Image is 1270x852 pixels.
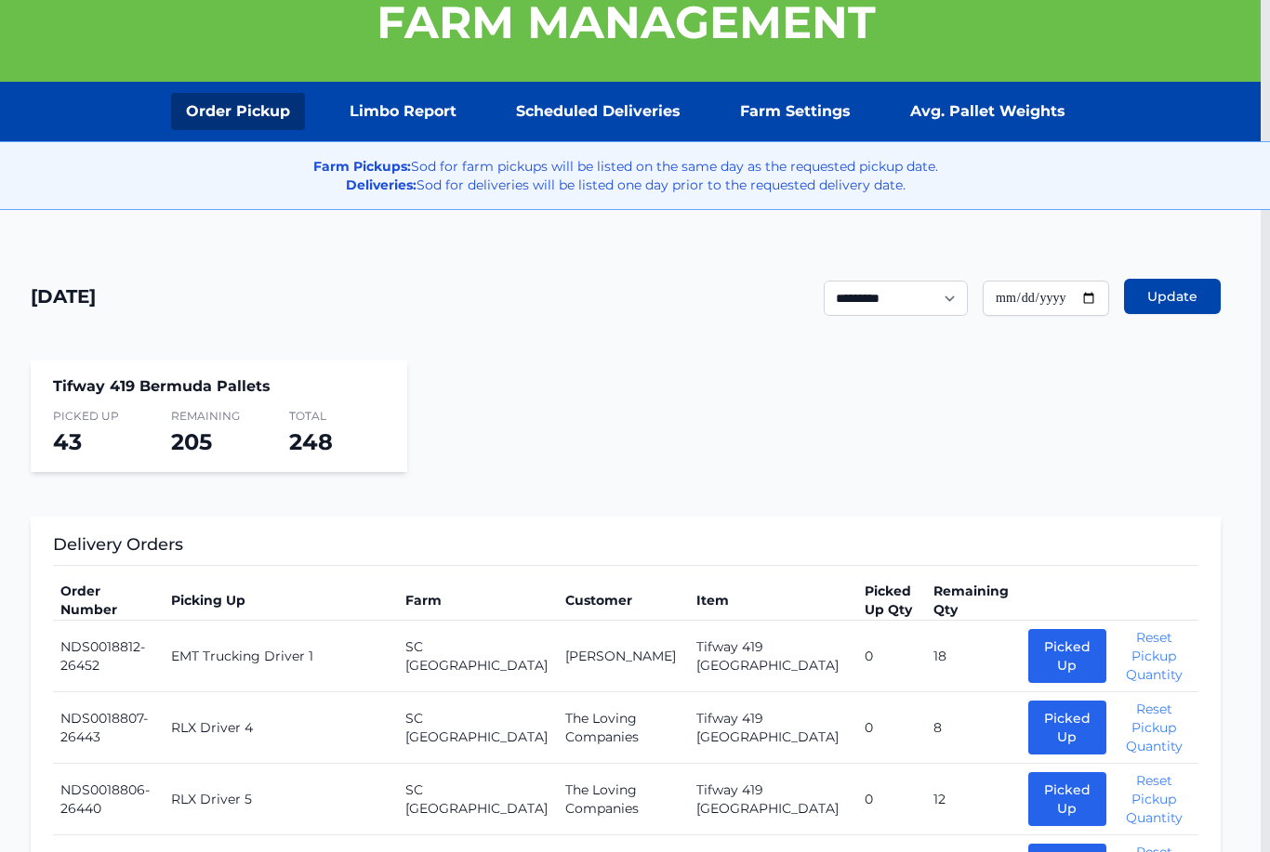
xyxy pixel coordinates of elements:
span: Update [1147,287,1197,306]
span: 43 [53,428,82,455]
td: 18 [926,621,1021,692]
a: Scheduled Deliveries [501,93,695,130]
button: Reset Pickup Quantity [1118,628,1191,684]
td: SC [GEOGRAPHIC_DATA] [398,621,558,692]
span: Picked Up [53,409,149,424]
td: 0 [857,692,926,764]
td: SC [GEOGRAPHIC_DATA] [398,692,558,764]
td: RLX Driver 4 [164,692,398,764]
th: Customer [558,581,689,621]
td: The Loving Companies [558,692,689,764]
td: NDS0018812-26452 [53,621,164,692]
button: Update [1124,279,1221,314]
td: 0 [857,764,926,835]
th: Picked Up Qty [857,581,926,621]
th: Farm [398,581,558,621]
button: Picked Up [1028,701,1106,754]
span: 205 [171,428,212,455]
th: Item [689,581,857,621]
a: Limbo Report [335,93,471,130]
th: Order Number [53,581,164,621]
span: Remaining [171,409,267,424]
th: Picking Up [164,581,398,621]
button: Picked Up [1028,629,1106,683]
h1: [DATE] [31,283,96,309]
td: The Loving Companies [558,764,689,835]
td: Tifway 419 [GEOGRAPHIC_DATA] [689,764,857,835]
span: 248 [289,428,333,455]
a: Farm Settings [725,93,866,130]
button: Reset Pickup Quantity [1118,771,1191,827]
td: SC [GEOGRAPHIC_DATA] [398,764,558,835]
a: Avg. Pallet Weights [895,93,1080,130]
button: Reset Pickup Quantity [1118,700,1191,755]
td: 8 [926,692,1021,764]
strong: Deliveries: [346,177,417,193]
h3: Delivery Orders [53,531,1198,566]
td: RLX Driver 5 [164,764,398,835]
th: Remaining Qty [926,581,1021,621]
td: 0 [857,621,926,692]
td: EMT Trucking Driver 1 [164,621,398,692]
td: 12 [926,764,1021,835]
button: Picked Up [1028,772,1106,826]
a: Order Pickup [171,93,305,130]
td: [PERSON_NAME] [558,621,689,692]
td: NDS0018806-26440 [53,764,164,835]
strong: Farm Pickups: [313,158,411,175]
h4: Tifway 419 Bermuda Pallets [53,375,385,398]
td: Tifway 419 [GEOGRAPHIC_DATA] [689,692,857,764]
td: NDS0018807-26443 [53,692,164,764]
span: Total [289,409,385,424]
td: Tifway 419 [GEOGRAPHIC_DATA] [689,621,857,692]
